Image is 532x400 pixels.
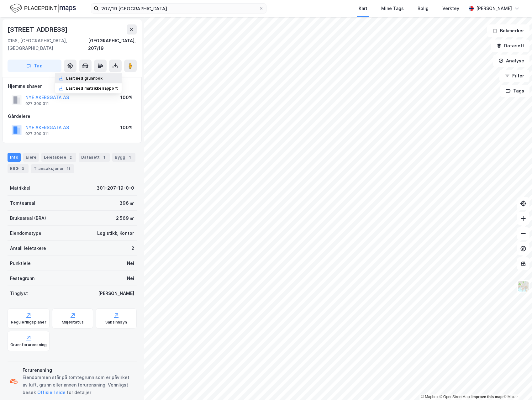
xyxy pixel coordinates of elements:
[10,184,30,192] div: Matrikkel
[10,199,35,207] div: Tomteareal
[10,260,31,267] div: Punktleie
[10,229,41,237] div: Eiendomstype
[127,275,134,282] div: Nei
[65,166,71,172] div: 11
[8,60,61,72] button: Tag
[67,154,74,161] div: 2
[98,290,134,297] div: [PERSON_NAME]
[487,24,529,37] button: Bokmerker
[127,154,133,161] div: 1
[476,5,512,12] div: [PERSON_NAME]
[112,153,135,162] div: Bygg
[120,124,133,131] div: 100%
[66,76,103,81] div: Last ned grunnbok
[500,85,529,97] button: Tags
[10,245,46,252] div: Antall leietakere
[116,214,134,222] div: 2 569 ㎡
[493,55,529,67] button: Analyse
[8,153,21,162] div: Info
[418,5,429,12] div: Bolig
[119,199,134,207] div: 396 ㎡
[88,37,137,52] div: [GEOGRAPHIC_DATA], 207/19
[41,153,76,162] div: Leietakere
[23,366,134,374] div: Forurensning
[105,320,127,325] div: Saksinnsyn
[97,184,134,192] div: 301-207-19-0-0
[97,229,134,237] div: Logistikk, Kontor
[11,320,46,325] div: Reguleringsplaner
[499,70,529,82] button: Filter
[381,5,404,12] div: Mine Tags
[10,342,47,347] div: Grunnforurensning
[79,153,110,162] div: Datasett
[8,82,136,90] div: Hjemmelshaver
[120,94,133,101] div: 100%
[359,5,367,12] div: Kart
[10,290,28,297] div: Tinglyst
[8,164,29,173] div: ESG
[517,280,529,292] img: Z
[25,131,49,136] div: 927 300 311
[8,113,136,120] div: Gårdeiere
[471,395,503,399] a: Improve this map
[421,395,438,399] a: Mapbox
[10,3,76,14] img: logo.f888ab2527a4732fd821a326f86c7f29.svg
[20,166,26,172] div: 3
[23,374,134,396] div: Eiendommen står på tomtegrunn som er påvirket av luft, grunn eller annen forurensning. Vennligst ...
[31,164,74,173] div: Transaksjoner
[440,395,470,399] a: OpenStreetMap
[8,24,69,34] div: [STREET_ADDRESS]
[501,370,532,400] iframe: Chat Widget
[10,214,46,222] div: Bruksareal (BRA)
[23,153,39,162] div: Eiere
[491,39,529,52] button: Datasett
[66,86,118,91] div: Last ned matrikkelrapport
[25,101,49,106] div: 927 300 311
[8,37,88,52] div: 0158, [GEOGRAPHIC_DATA], [GEOGRAPHIC_DATA]
[127,260,134,267] div: Nei
[62,320,84,325] div: Miljøstatus
[131,245,134,252] div: 2
[442,5,459,12] div: Verktøy
[101,154,107,161] div: 1
[10,275,34,282] div: Festegrunn
[99,4,259,13] input: Søk på adresse, matrikkel, gårdeiere, leietakere eller personer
